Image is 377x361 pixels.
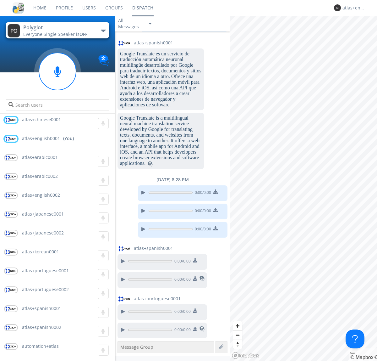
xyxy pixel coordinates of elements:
[193,208,211,215] span: 0:00 / 0:00
[193,308,197,313] img: download media button
[5,117,17,123] img: orion-labs-logo.svg
[199,275,205,284] span: This is a translated message
[233,340,242,349] span: Reset bearing to north
[22,135,60,142] span: atlas+english0001
[115,177,230,183] div: [DATE] 8:28 PM
[5,212,17,217] img: orion-labs-logo.svg
[5,268,17,274] img: orion-labs-logo.svg
[6,99,109,110] input: Search users
[22,154,58,160] span: atlas+arabic0001
[172,258,191,265] span: 0:00 / 0:00
[79,31,87,37] span: OFF
[149,23,151,25] img: caret-down-sm.svg
[22,211,64,217] span: atlas+japanese0001
[23,31,94,37] div: Everyone ·
[22,230,64,236] span: atlas+japanese0002
[199,276,205,281] img: translated-message
[172,277,191,284] span: 0:00 / 0:00
[44,31,87,37] span: Single Speaker is
[13,2,24,14] img: cddb5a64eb264b2086981ab96f4c1ba7
[22,268,69,274] span: atlas+portuguese0001
[5,344,17,349] img: orion-labs-logo.svg
[5,193,17,198] img: orion-labs-logo.svg
[193,327,197,331] img: download media button
[346,330,364,348] iframe: Toggle Customer Support
[172,309,191,316] span: 0:00 / 0:00
[22,343,59,349] span: automation+atlas
[118,246,131,251] img: orion-labs-logo.svg
[120,51,201,108] dc-p: Google Translate es un servicio de traducción automática neuronal multilingüe desarrollado por Go...
[118,17,143,30] div: All Messages
[5,306,17,312] img: orion-labs-logo.svg
[5,230,17,236] img: orion-labs-logo.svg
[5,287,17,293] img: orion-labs-logo.svg
[134,296,181,302] span: atlas+portuguese0001
[134,40,173,46] span: atlas+spanish0001
[22,116,61,122] span: atlas+chinese0001
[118,41,131,46] img: orion-labs-logo.svg
[193,190,211,197] span: 0:00 / 0:00
[63,135,74,142] div: (You)
[213,226,218,230] img: download media button
[22,192,60,198] span: atlas+english0002
[22,286,69,292] span: atlas+portuguese0002
[233,321,242,330] button: Zoom in
[213,208,218,212] img: download media button
[213,189,218,194] img: download media button
[22,249,59,255] span: atlas+korean0001
[233,340,242,349] button: Reset bearing to north
[350,352,355,354] button: Toggle attribution
[232,352,260,359] a: Mapbox logo
[342,5,366,11] div: atlas+english0001
[5,136,17,142] img: orion-labs-logo.svg
[5,174,17,179] img: orion-labs-logo.svg
[8,24,20,37] img: 373638.png
[5,249,17,255] img: orion-labs-logo.svg
[193,276,197,281] img: download media button
[193,258,197,262] img: download media button
[134,245,173,251] span: atlas+spanish0001
[5,325,17,330] img: orion-labs-logo.svg
[120,115,201,166] dc-p: Google Translate is a multilingual neural machine translation service developed by Google for tra...
[199,326,205,331] img: translated-message
[350,355,373,360] a: Mapbox
[148,161,153,166] img: translated-message
[98,55,109,66] img: Translation enabled
[23,24,94,31] div: Polyglot
[233,330,242,340] button: Zoom out
[22,305,61,311] span: atlas+spanish0001
[193,226,211,233] span: 0:00 / 0:00
[199,326,205,334] span: This is a translated message
[22,173,58,179] span: atlas+arabic0002
[6,22,109,38] button: PolyglotEveryone·Single Speaker isOFF
[22,324,61,330] span: atlas+spanish0002
[334,4,341,11] img: 373638.png
[172,327,191,334] span: 0:00 / 0:00
[5,155,17,161] img: orion-labs-logo.svg
[118,296,131,302] img: orion-labs-logo.svg
[148,161,153,166] span: This is a translated message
